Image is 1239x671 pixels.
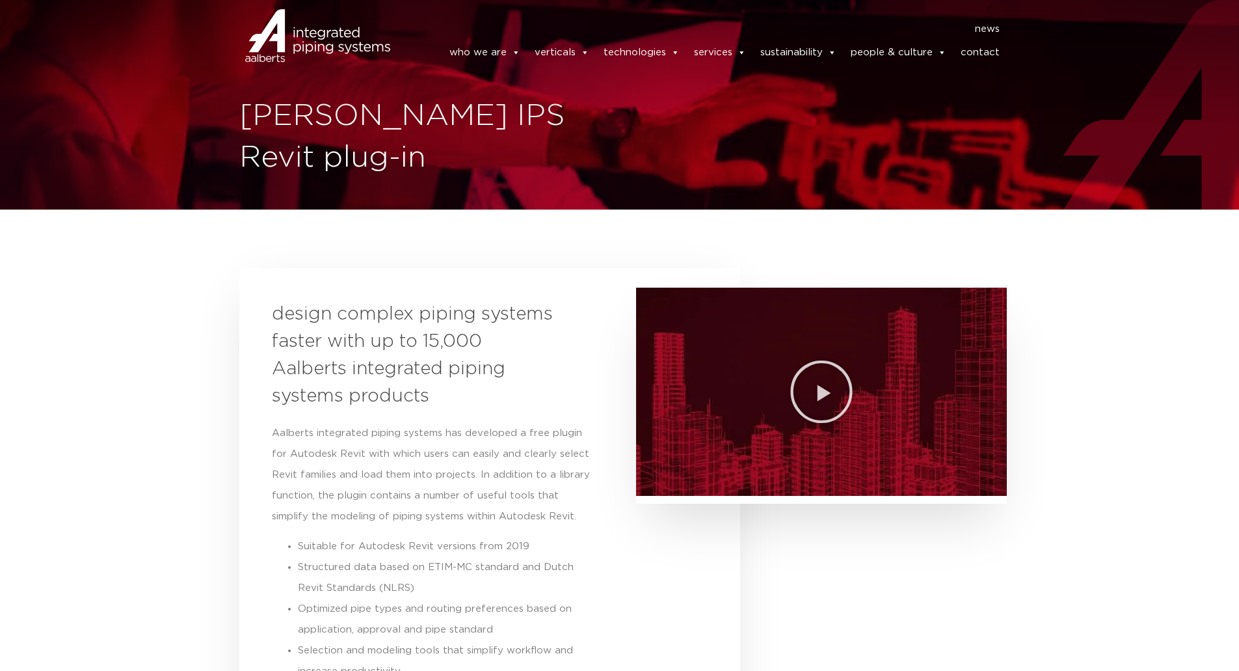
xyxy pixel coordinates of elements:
li: Structured data based on ETIM-MC standard and Dutch Revit Standards (NLRS) [298,557,591,599]
li: Optimized pipe types and routing preferences based on application, approval and pipe standard [298,599,591,640]
a: technologies [604,40,680,66]
a: sustainability [760,40,836,66]
div: Play Video [789,359,854,424]
a: people & culture [851,40,946,66]
p: Aalberts integrated piping systems has developed a free plugin for Autodesk Revit with which user... [272,423,591,527]
h1: [PERSON_NAME] IPS Revit plug-in [239,96,613,179]
a: news [975,19,1000,40]
nav: Menu [410,19,1000,40]
li: Suitable for Autodesk Revit versions from 2019 [298,536,591,557]
a: services [694,40,746,66]
a: verticals [535,40,589,66]
h3: design complex piping systems faster with up to 15,000 Aalberts integrated piping systems products [272,301,558,410]
a: who we are [449,40,520,66]
a: contact [961,40,1000,66]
